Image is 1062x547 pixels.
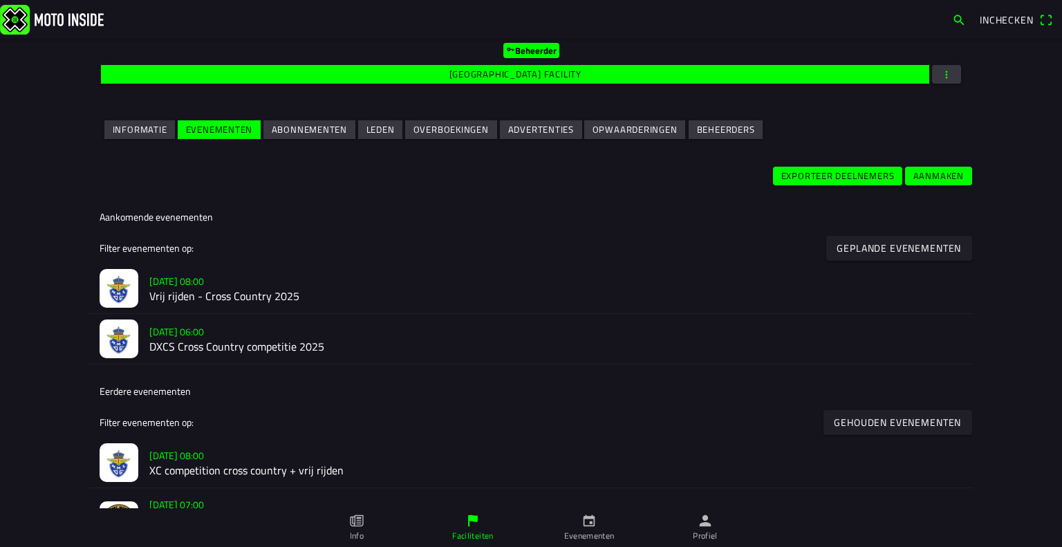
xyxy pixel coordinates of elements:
img: OXwNmakKJ64EU7l1GrQvjXj07V5vwU3gVV7Ij9Ex.jpg [100,501,138,539]
ion-text: [DATE] 06:00 [149,324,204,339]
ion-badge: Beheerder [503,43,559,58]
ion-icon: person [698,513,713,528]
ion-label: Aankomende evenementen [100,210,213,224]
a: search [945,8,973,31]
img: AFFeeIxnsgetZ59Djh9zHoMlSo8wVdQP4ewsvtr6.jpg [100,319,138,358]
img: UByebBRfVoKeJdfrrfejYaKoJ9nquzzw8nymcseR.jpeg [100,269,138,308]
ion-label: Profiel [693,530,718,542]
ion-button: Overboekingen [405,120,497,139]
ion-button: Beheerders [689,120,763,139]
ion-icon: key [506,45,515,54]
ion-button: Abonnementen [263,120,355,139]
ion-button: [GEOGRAPHIC_DATA] facility [101,65,929,84]
img: UByebBRfVoKeJdfrrfejYaKoJ9nquzzw8nymcseR.jpeg [100,443,138,482]
ion-text: [DATE] 08:00 [149,448,204,463]
ion-button: Informatie [104,120,175,139]
ion-button: Opwaarderingen [584,120,685,139]
ion-label: Faciliteiten [452,530,493,542]
ion-text: Geplande evenementen [837,243,962,252]
h2: DXCS Cross Country competitie 2025 [149,340,962,353]
a: Incheckenqr scanner [973,8,1059,31]
ion-text: [DATE] 07:00 [149,497,204,512]
ion-button: Evenementen [178,120,261,139]
ion-button: Advertenties [500,120,582,139]
ion-label: Filter evenementen op: [100,415,194,429]
ion-label: Info [350,530,364,542]
ion-button: Exporteer deelnemers [773,167,902,185]
ion-icon: flag [465,513,481,528]
h2: XC competition cross country + vrij rijden [149,464,962,477]
ion-button: Leden [358,120,402,139]
ion-text: [DATE] 08:00 [149,274,204,288]
span: Inchecken [980,12,1034,27]
ion-button: Aanmaken [905,167,972,185]
ion-label: Eerdere evenementen [100,384,191,398]
ion-label: Evenementen [564,530,615,542]
ion-icon: paper [349,513,364,528]
h2: Vrij rijden - Cross Country 2025 [149,290,962,303]
ion-text: Gehouden evenementen [835,417,962,427]
ion-label: Filter evenementen op: [100,241,194,255]
ion-icon: calendar [581,513,597,528]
